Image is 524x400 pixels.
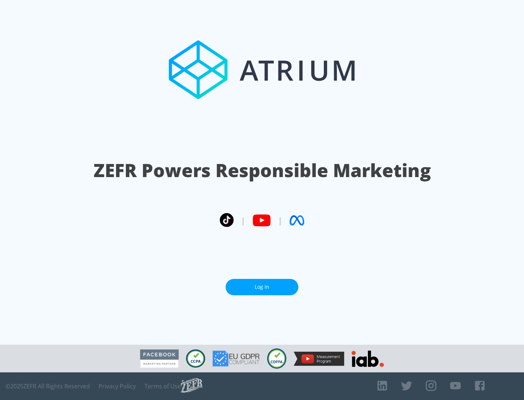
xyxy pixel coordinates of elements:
img: GDPR Compliant [213,351,260,367]
h1: ZEFR Powers Responsible Marketing [94,158,431,183]
img: CCPA Compliant [186,349,205,368]
a: Log In [226,279,298,295]
a: Privacy Policy [99,383,136,390]
img: IAB [352,351,384,367]
img: COPPA Compliant [267,348,286,369]
span: | [278,215,282,226]
img: Facebook Marketing Partner [140,349,179,368]
span: | [241,215,245,226]
img: YouTube Measurement Program [294,352,344,366]
span: © 2025 ZEFR All Rights Reserved [5,383,90,390]
a: Terms of Use [144,383,181,390]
